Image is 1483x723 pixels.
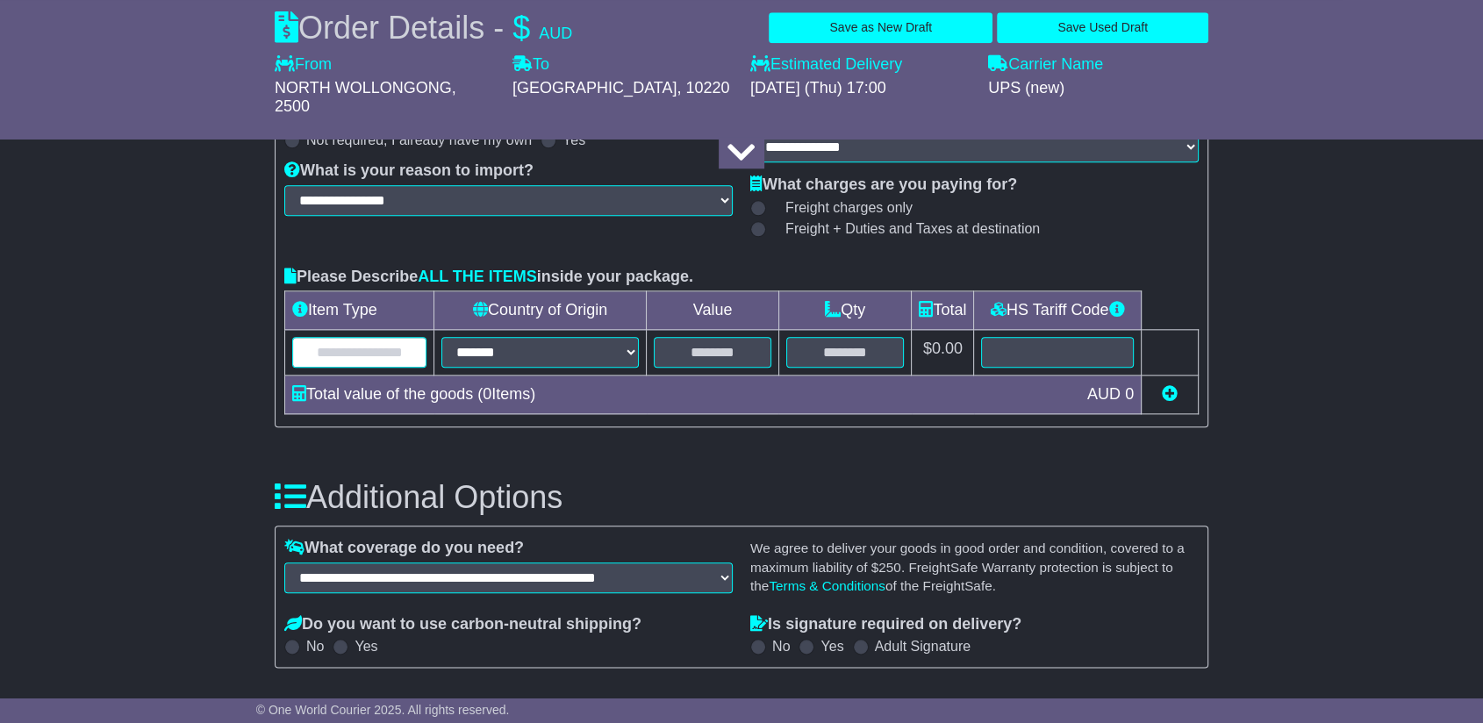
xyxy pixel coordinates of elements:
[750,540,1185,593] small: We agree to deliver your goods in good order and condition, covered to a maximum liability of $ ....
[763,199,913,216] label: Freight charges only
[275,9,572,47] div: Order Details -
[647,291,779,330] td: Value
[275,79,456,116] span: , 2500
[275,55,332,75] label: From
[820,638,843,655] label: Yes
[483,385,491,403] span: 0
[750,79,971,98] div: [DATE] (Thu) 17:00
[512,10,530,46] span: $
[778,291,911,330] td: Qty
[988,79,1208,98] div: UPS (new)
[539,25,572,42] span: AUD
[769,578,885,593] a: Terms & Conditions
[772,638,790,655] label: No
[988,55,1103,75] label: Carrier Name
[284,615,641,634] label: Do you want to use carbon-neutral shipping?
[997,12,1208,43] button: Save Used Draft
[275,480,1208,515] h3: Additional Options
[750,175,1017,195] label: What charges are you paying for?
[284,539,524,558] label: What coverage do you need?
[677,79,729,97] span: , 10220
[878,560,901,575] span: 250
[750,615,1021,634] label: Is signature required on delivery?
[284,268,693,287] label: Please Describe inside your package.
[1087,385,1121,403] span: AUD
[1162,385,1178,403] a: Add new item
[932,340,963,357] span: 0.00
[256,703,510,717] span: © One World Courier 2025. All rights reserved.
[355,638,377,655] label: Yes
[875,638,971,655] label: Adult Signature
[769,12,992,43] button: Save as New Draft
[306,638,324,655] label: No
[434,291,647,330] td: Country of Origin
[285,291,434,330] td: Item Type
[512,79,677,97] span: [GEOGRAPHIC_DATA]
[912,291,974,330] td: Total
[1125,385,1134,403] span: 0
[284,161,534,181] label: What is your reason to import?
[750,55,971,75] label: Estimated Delivery
[785,220,1040,237] span: Freight + Duties and Taxes at destination
[974,291,1142,330] td: HS Tariff Code
[418,268,537,285] span: ALL THE ITEMS
[912,330,974,376] td: $
[275,79,452,97] span: NORTH WOLLONGONG
[512,55,549,75] label: To
[283,383,1078,406] div: Total value of the goods ( Items)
